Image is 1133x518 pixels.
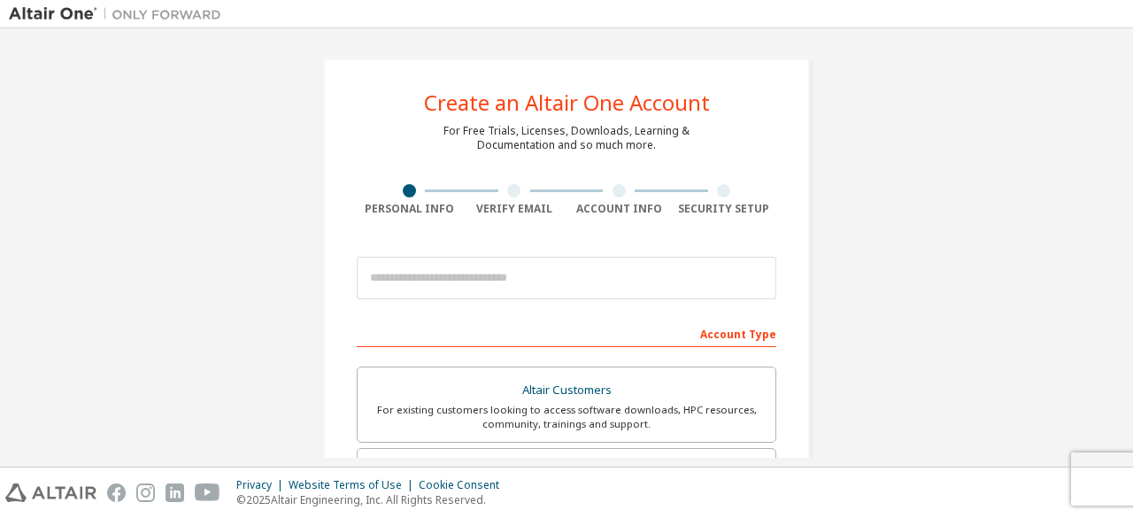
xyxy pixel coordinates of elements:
img: facebook.svg [107,483,126,502]
img: instagram.svg [136,483,155,502]
div: Security Setup [672,202,777,216]
img: altair_logo.svg [5,483,96,502]
div: Website Terms of Use [289,478,419,492]
div: Account Info [566,202,672,216]
div: Account Type [357,319,776,347]
img: linkedin.svg [166,483,184,502]
div: Create an Altair One Account [424,92,710,113]
div: For Free Trials, Licenses, Downloads, Learning & Documentation and so much more. [443,124,690,152]
div: Cookie Consent [419,478,510,492]
p: © 2025 Altair Engineering, Inc. All Rights Reserved. [236,492,510,507]
div: Altair Customers [368,378,765,403]
img: Altair One [9,5,230,23]
img: youtube.svg [195,483,220,502]
div: For existing customers looking to access software downloads, HPC resources, community, trainings ... [368,403,765,431]
div: Personal Info [357,202,462,216]
div: Privacy [236,478,289,492]
div: Verify Email [462,202,567,216]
